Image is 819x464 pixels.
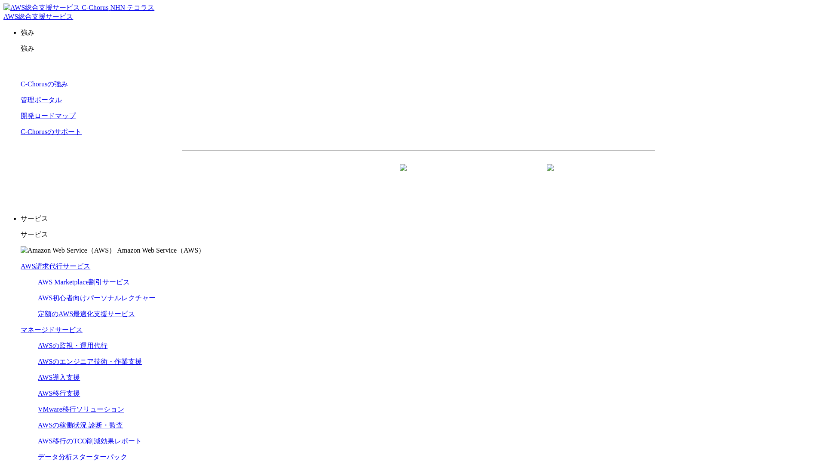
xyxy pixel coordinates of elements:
a: AWS移行支援 [38,390,80,397]
span: Amazon Web Service（AWS） [117,247,205,254]
a: 開発ロードマップ [21,112,76,119]
a: AWSの稼働状況 診断・監査 [38,421,123,429]
a: AWS総合支援サービス C-Chorus NHN テコラスAWS総合支援サービス [3,4,154,20]
a: C-Chorusの強み [21,80,68,88]
a: C-Chorusのサポート [21,128,82,135]
p: 強み [21,28,816,37]
a: AWS移行のTCO削減効果レポート [38,437,142,445]
a: AWSのエンジニア技術・作業支援 [38,358,142,365]
p: 強み [21,44,816,53]
a: AWS Marketplace割引サービス [38,278,130,286]
a: 定額のAWS最適化支援サービス [38,310,135,317]
p: サービス [21,230,816,239]
a: まずは相談する [423,165,561,186]
a: AWS初心者向けパーソナルレクチャー [38,294,156,302]
p: サービス [21,214,816,223]
img: 矢印 [547,164,554,186]
a: AWS請求代行サービス [21,263,90,270]
a: データ分析スターターパック [38,453,127,461]
a: マネージドサービス [21,326,83,333]
a: 管理ポータル [21,96,62,104]
a: AWS導入支援 [38,374,80,381]
img: Amazon Web Service（AWS） [21,246,116,255]
a: 資料を請求する [276,165,414,186]
img: AWS総合支援サービス C-Chorus [3,3,109,12]
img: 矢印 [400,164,407,186]
a: AWSの監視・運用代行 [38,342,107,349]
a: VMware移行ソリューション [38,406,124,413]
